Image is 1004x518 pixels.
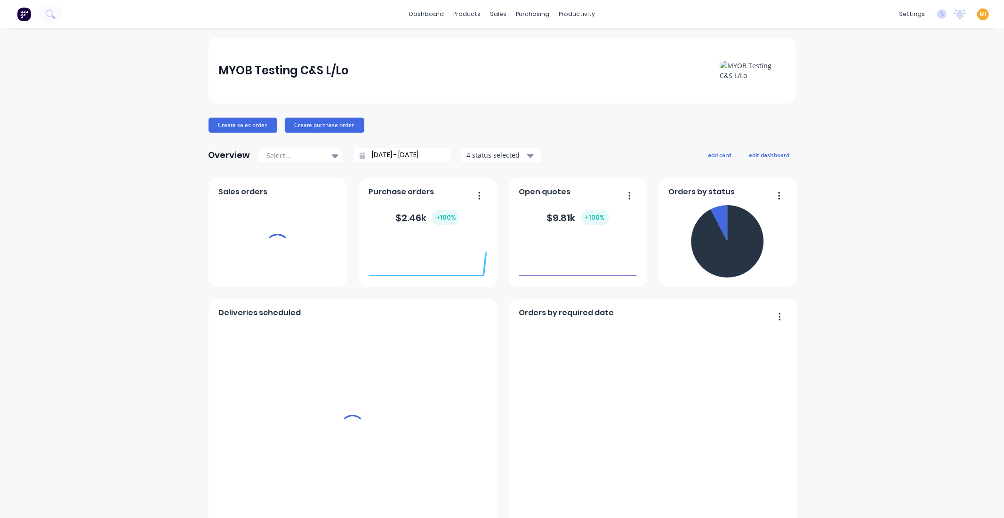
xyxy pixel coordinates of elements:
span: Deliveries scheduled [218,307,301,319]
button: Create purchase order [285,118,364,133]
div: $ 2.46k [395,210,460,225]
span: Sales orders [218,186,267,198]
span: MI [980,10,987,18]
button: 4 status selected [461,148,541,162]
div: $ 9.81k [547,210,609,225]
div: + 100 % [581,210,609,225]
div: products [449,7,485,21]
a: dashboard [404,7,449,21]
div: settings [894,7,930,21]
div: MYOB Testing C&S L/Lo [218,61,348,80]
img: Factory [17,7,31,21]
div: sales [485,7,511,21]
span: Purchase orders [369,186,434,198]
button: edit dashboard [743,149,796,161]
div: productivity [554,7,600,21]
span: Orders by status [668,186,735,198]
div: 4 status selected [466,150,526,160]
img: MYOB Testing C&S L/Lo [720,61,786,80]
button: add card [702,149,738,161]
div: Overview [209,146,250,165]
div: + 100 % [432,210,460,225]
button: Create sales order [209,118,277,133]
div: purchasing [511,7,554,21]
span: Open quotes [519,186,570,198]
